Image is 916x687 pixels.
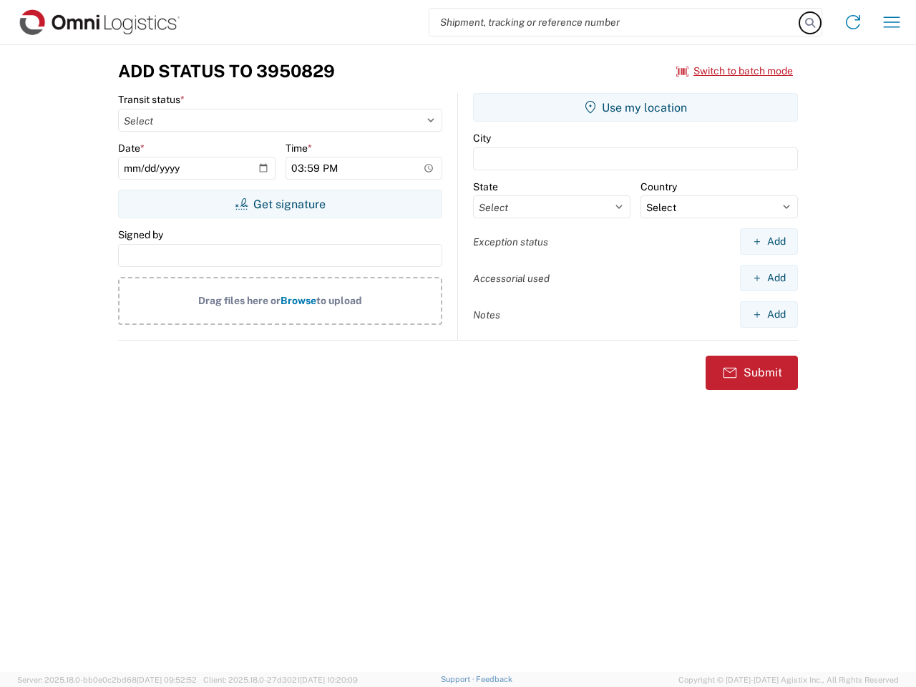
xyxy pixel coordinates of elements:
[429,9,800,36] input: Shipment, tracking or reference number
[441,675,477,683] a: Support
[473,272,550,285] label: Accessorial used
[281,295,316,306] span: Browse
[137,676,197,684] span: [DATE] 09:52:52
[316,295,362,306] span: to upload
[118,61,335,82] h3: Add Status to 3950829
[640,180,677,193] label: Country
[17,676,197,684] span: Server: 2025.18.0-bb0e0c2bd68
[473,180,498,193] label: State
[476,675,512,683] a: Feedback
[706,356,798,390] button: Submit
[286,142,312,155] label: Time
[740,301,798,328] button: Add
[740,265,798,291] button: Add
[203,676,358,684] span: Client: 2025.18.0-27d3021
[473,235,548,248] label: Exception status
[198,295,281,306] span: Drag files here or
[473,132,491,145] label: City
[473,93,798,122] button: Use my location
[118,142,145,155] label: Date
[473,308,500,321] label: Notes
[118,190,442,218] button: Get signature
[678,673,899,686] span: Copyright © [DATE]-[DATE] Agistix Inc., All Rights Reserved
[676,59,793,83] button: Switch to batch mode
[300,676,358,684] span: [DATE] 10:20:09
[118,93,185,106] label: Transit status
[740,228,798,255] button: Add
[118,228,163,241] label: Signed by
